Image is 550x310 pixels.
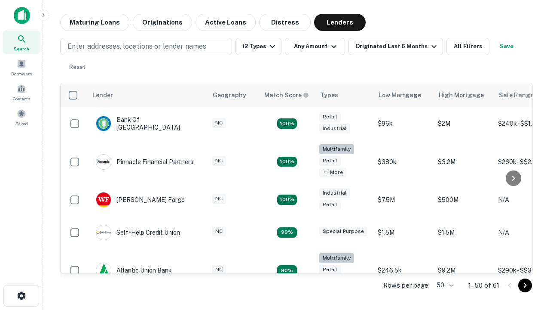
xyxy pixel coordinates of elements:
[319,112,341,122] div: Retail
[64,59,91,76] button: Reset
[96,263,111,278] img: picture
[96,192,111,207] img: picture
[319,167,346,177] div: + 1 more
[434,107,494,140] td: $2M
[96,154,193,170] div: Pinnacle Financial Partners
[212,226,226,236] div: NC
[277,195,297,205] div: Matching Properties: 14, hasApolloMatch: undefined
[355,41,439,52] div: Originated Last 6 Months
[373,140,434,183] td: $380k
[60,14,129,31] button: Maturing Loans
[212,156,226,166] div: NC
[315,83,373,107] th: Types
[319,188,350,198] div: Industrial
[213,90,246,100] div: Geography
[373,183,434,216] td: $7.5M
[208,83,259,107] th: Geography
[373,216,434,249] td: $1.5M
[96,192,185,208] div: [PERSON_NAME] Fargo
[439,90,484,100] div: High Mortgage
[319,226,367,236] div: Special Purpose
[320,90,338,100] div: Types
[96,263,172,278] div: Atlantic Union Bank
[212,265,226,275] div: NC
[314,14,366,31] button: Lenders
[67,41,206,52] p: Enter addresses, locations or lender names
[277,265,297,276] div: Matching Properties: 10, hasApolloMatch: undefined
[434,216,494,249] td: $1.5M
[373,249,434,292] td: $246.5k
[434,183,494,216] td: $500M
[196,14,256,31] button: Active Loans
[373,83,434,107] th: Low Mortgage
[3,81,40,104] a: Contacts
[13,95,30,102] span: Contacts
[383,280,430,291] p: Rows per page:
[319,265,341,275] div: Retail
[285,38,345,55] button: Any Amount
[3,56,40,79] a: Borrowers
[434,249,494,292] td: $9.2M
[348,38,443,55] button: Originated Last 6 Months
[379,90,421,100] div: Low Mortgage
[433,279,455,291] div: 50
[518,279,532,292] button: Go to next page
[96,225,111,240] img: picture
[133,14,192,31] button: Originations
[235,38,281,55] button: 12 Types
[499,90,534,100] div: Sale Range
[319,144,354,154] div: Multifamily
[87,83,208,107] th: Lender
[319,156,341,166] div: Retail
[3,105,40,129] a: Saved
[212,194,226,204] div: NC
[277,157,297,167] div: Matching Properties: 20, hasApolloMatch: undefined
[259,14,311,31] button: Distress
[96,155,111,169] img: picture
[11,70,32,77] span: Borrowers
[60,38,232,55] button: Enter addresses, locations or lender names
[15,120,28,127] span: Saved
[446,38,489,55] button: All Filters
[319,124,350,133] div: Industrial
[277,118,297,129] div: Matching Properties: 15, hasApolloMatch: undefined
[96,116,199,131] div: Bank Of [GEOGRAPHIC_DATA]
[96,225,180,240] div: Self-help Credit Union
[319,253,354,263] div: Multifamily
[264,90,309,100] div: Capitalize uses an advanced AI algorithm to match your search with the best lender. The match sco...
[92,90,113,100] div: Lender
[96,116,111,131] img: picture
[264,90,307,100] h6: Match Score
[319,200,341,210] div: Retail
[277,227,297,238] div: Matching Properties: 11, hasApolloMatch: undefined
[434,83,494,107] th: High Mortgage
[3,31,40,54] a: Search
[373,107,434,140] td: $96k
[493,38,520,55] button: Save your search to get updates of matches that match your search criteria.
[14,7,30,24] img: capitalize-icon.png
[507,241,550,282] iframe: Chat Widget
[468,280,499,291] p: 1–50 of 61
[259,83,315,107] th: Capitalize uses an advanced AI algorithm to match your search with the best lender. The match sco...
[14,45,29,52] span: Search
[212,118,226,128] div: NC
[434,140,494,183] td: $3.2M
